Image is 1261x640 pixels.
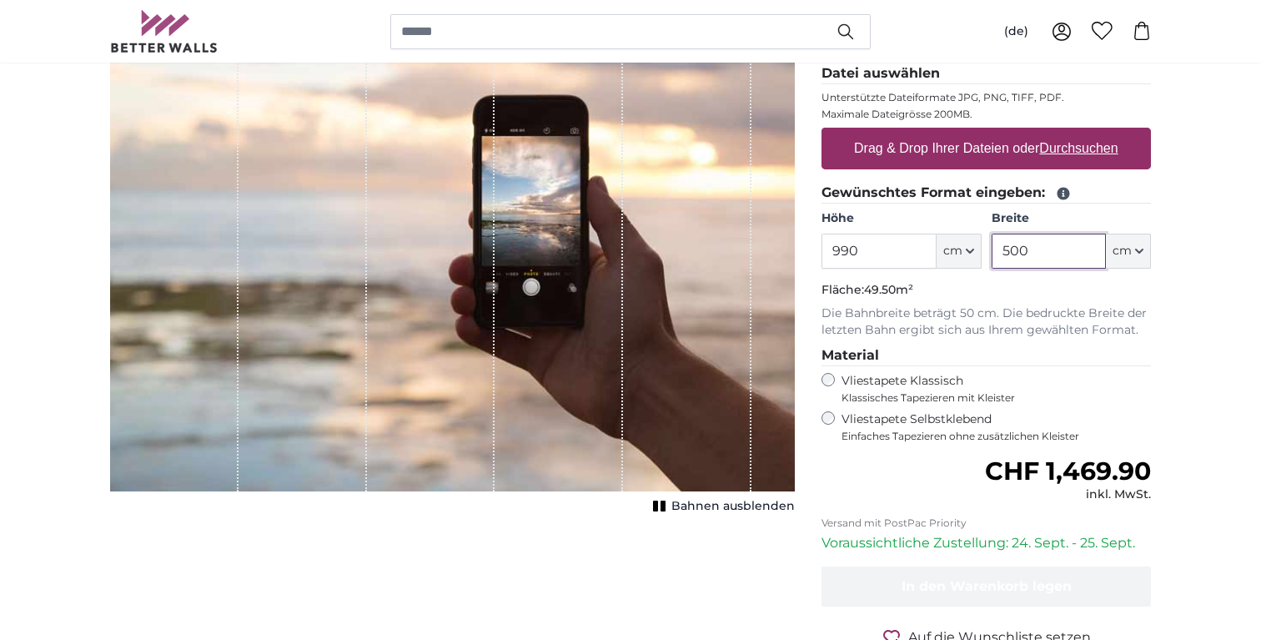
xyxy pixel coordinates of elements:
[1040,141,1118,155] u: Durchsuchen
[821,533,1151,553] p: Voraussichtliche Zustellung: 24. Sept. - 25. Sept.
[902,578,1072,594] span: In den Warenkorb legen
[985,456,1151,486] span: CHF 1,469.90
[985,486,1151,503] div: inkl. MwSt.
[991,17,1042,47] button: (de)
[821,517,1151,530] p: Versand mit PostPac Priority
[821,183,1151,204] legend: Gewünschtes Format eingeben:
[821,91,1151,104] p: Unterstützte Dateiformate JPG, PNG, TIFF, PDF.
[864,282,913,297] span: 49.50m²
[821,345,1151,366] legend: Material
[821,567,1151,607] button: In den Warenkorb legen
[821,210,981,227] label: Höhe
[821,63,1151,84] legend: Datei auswählen
[821,305,1151,339] p: Die Bahnbreite beträgt 50 cm. Die bedruckte Breite der letzten Bahn ergibt sich aus Ihrem gewählt...
[847,132,1125,165] label: Drag & Drop Ihrer Dateien oder
[842,430,1151,443] span: Einfaches Tapezieren ohne zusätzlichen Kleister
[842,373,1137,405] label: Vliestapete Klassisch
[937,234,982,269] button: cm
[842,391,1137,405] span: Klassisches Tapezieren mit Kleister
[992,210,1151,227] label: Breite
[1106,234,1151,269] button: cm
[821,108,1151,121] p: Maximale Dateigrösse 200MB.
[1113,243,1132,260] span: cm
[671,498,795,515] span: Bahnen ausblenden
[842,411,1151,443] label: Vliestapete Selbstklebend
[110,10,219,53] img: Betterwalls
[648,495,795,518] button: Bahnen ausblenden
[943,243,962,260] span: cm
[821,282,1151,299] p: Fläche:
